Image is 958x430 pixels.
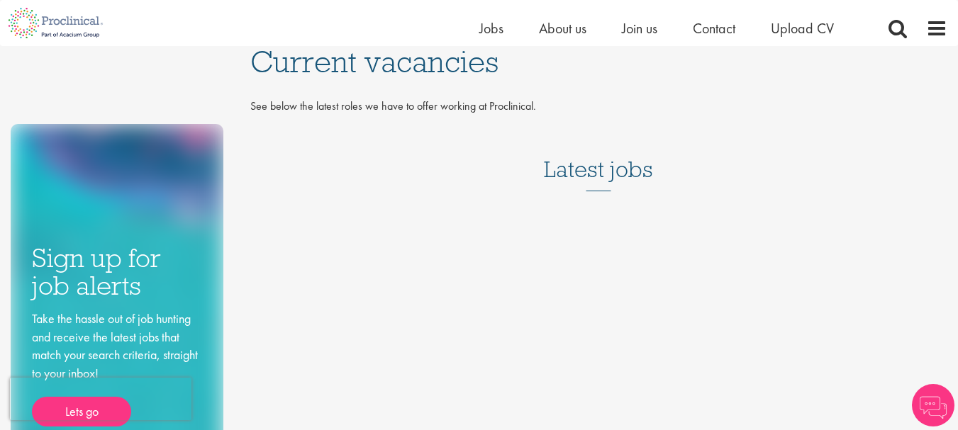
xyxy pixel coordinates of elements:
a: About us [539,19,586,38]
p: See below the latest roles we have to offer working at Proclinical. [250,98,947,115]
img: Chatbot [912,384,954,426]
a: Join us [622,19,657,38]
a: Jobs [479,19,503,38]
span: Current vacancies [250,43,499,81]
iframe: reCAPTCHA [10,378,191,420]
a: Contact [693,19,735,38]
h3: Latest jobs [544,122,653,191]
a: Upload CV [771,19,834,38]
h3: Sign up for job alerts [32,244,202,299]
div: Take the hassle out of job hunting and receive the latest jobs that match your search criteria, s... [32,310,202,426]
